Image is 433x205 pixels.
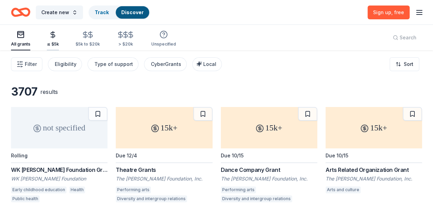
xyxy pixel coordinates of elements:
div: results [40,88,58,96]
div: CyberGrants [151,60,181,68]
div: 3707 [11,85,38,99]
button: Create new [36,6,83,19]
button: $5k to $20k [75,28,100,50]
button: Sort [390,57,419,71]
button: ≤ $5k [47,28,59,50]
div: Arts Related Organization Grant [326,166,422,174]
div: The [PERSON_NAME] Foundation, Inc. [221,175,317,182]
div: The [PERSON_NAME] Foundation, Inc. [116,175,212,182]
div: Public health [11,195,40,202]
div: All grants [11,41,30,47]
div: Health [69,186,85,193]
button: Filter [11,57,42,71]
div: Due 10/15 [221,153,244,158]
a: 15k+Due 10/15Dance Company GrantThe [PERSON_NAME] Foundation, Inc.Performing artsDiversity and in... [221,107,317,204]
div: 15k+ [221,107,317,148]
div: WK [PERSON_NAME] Foundation [11,175,107,182]
a: Sign up, free [368,6,410,19]
div: Diversity and intergroup relations [221,195,292,202]
button: Eligibility [48,57,82,71]
div: WK [PERSON_NAME] Foundation Grant [11,166,107,174]
div: $5k to $20k [75,41,100,47]
div: Performing arts [221,186,256,193]
button: Type of support [87,57,138,71]
button: TrackDiscover [89,6,150,19]
div: not specified [11,107,107,148]
div: The [PERSON_NAME] Foundation, Inc. [326,175,422,182]
div: Early childhood education [11,186,66,193]
button: CyberGrants [144,57,187,71]
div: Dance Company Grant [221,166,317,174]
a: Track [95,9,109,15]
a: Discover [121,9,144,15]
a: 15k+Due 10/15Arts Related Organization GrantThe [PERSON_NAME] Foundation, Inc.Arts and culture [326,107,422,195]
button: Unspecified [151,28,176,50]
div: Eligibility [55,60,76,68]
div: > $20k [116,41,135,47]
div: ≤ $5k [47,41,59,47]
span: Local [203,61,216,67]
div: Due 10/15 [326,153,348,158]
div: Performing arts [116,186,151,193]
button: All grants [11,28,30,50]
button: Local [192,57,222,71]
div: Due 12/4 [116,153,137,158]
div: Rolling [11,153,28,158]
a: 15k+Due 12/4Theatre GrantsThe [PERSON_NAME] Foundation, Inc.Performing artsDiversity and intergro... [116,107,212,204]
div: 15k+ [116,107,212,148]
span: , free [391,9,404,15]
div: Diversity and intergroup relations [116,195,187,202]
div: Type of support [94,60,133,68]
span: Sort [404,60,413,68]
button: > $20k [116,28,135,50]
span: Create new [41,8,69,17]
a: Home [11,4,30,20]
div: Arts and culture [326,186,361,193]
div: Theatre Grants [116,166,212,174]
span: Sign up [373,9,404,15]
div: 15k+ [326,107,422,148]
div: Unspecified [151,41,176,47]
span: Filter [25,60,37,68]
